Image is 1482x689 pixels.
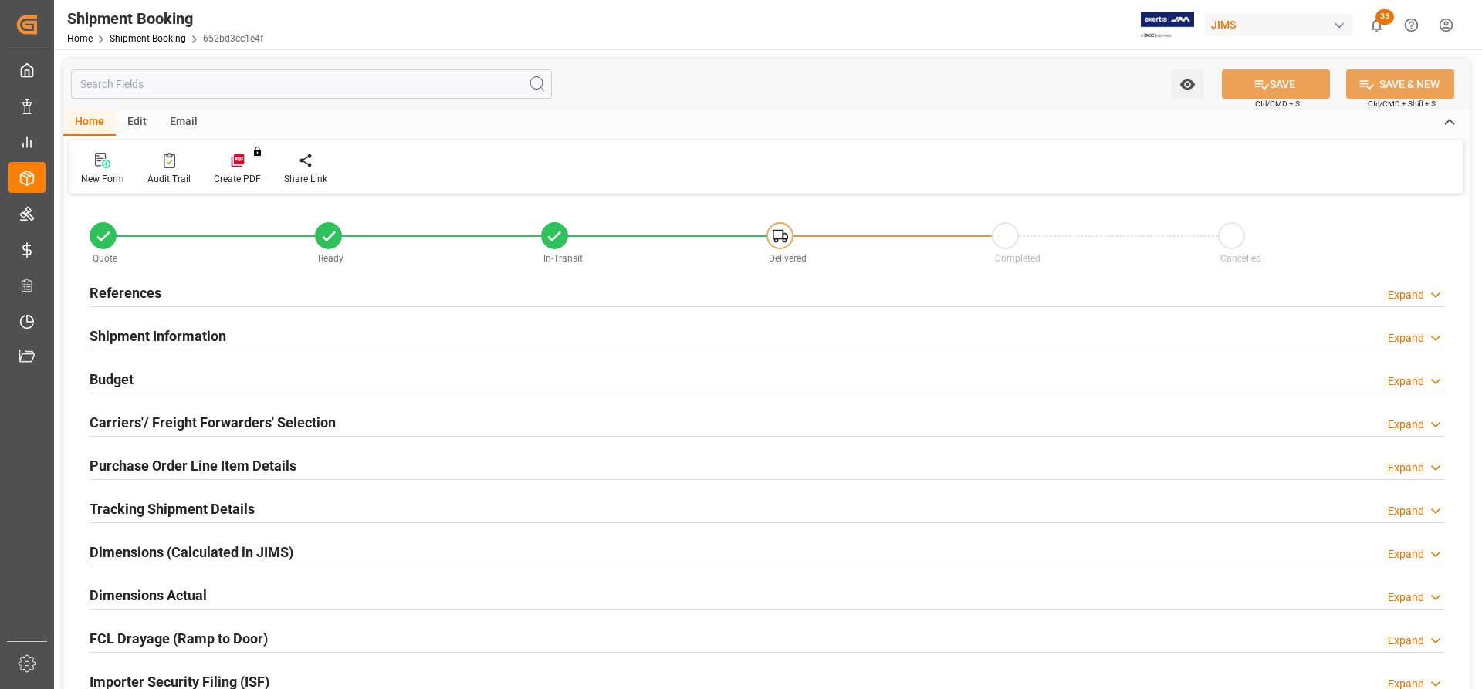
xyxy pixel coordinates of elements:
[90,585,207,606] h2: Dimensions Actual
[1346,69,1454,99] button: SAVE & NEW
[1205,14,1353,36] div: JIMS
[1220,253,1261,264] span: Cancelled
[995,253,1040,264] span: Completed
[90,282,161,303] h2: References
[1255,98,1300,110] span: Ctrl/CMD + S
[1141,12,1194,39] img: Exertis%20JAM%20-%20Email%20Logo.jpg_1722504956.jpg
[1388,373,1424,390] div: Expand
[1222,69,1330,99] button: SAVE
[1205,10,1359,39] button: JIMS
[318,253,343,264] span: Ready
[63,110,116,136] div: Home
[284,172,327,186] div: Share Link
[90,628,268,649] h2: FCL Drayage (Ramp to Door)
[1388,589,1424,606] div: Expand
[1388,330,1424,346] div: Expand
[1388,417,1424,433] div: Expand
[1394,8,1429,42] button: Help Center
[67,33,93,44] a: Home
[1388,546,1424,562] div: Expand
[71,69,552,99] input: Search Fields
[81,172,124,186] div: New Form
[147,172,191,186] div: Audit Trail
[1388,287,1424,303] div: Expand
[90,498,255,519] h2: Tracking Shipment Details
[1388,633,1424,649] div: Expand
[93,253,117,264] span: Quote
[90,412,336,433] h2: Carriers'/ Freight Forwarders' Selection
[90,326,226,346] h2: Shipment Information
[110,33,186,44] a: Shipment Booking
[1388,503,1424,519] div: Expand
[90,542,293,562] h2: Dimensions (Calculated in JIMS)
[90,455,296,476] h2: Purchase Order Line Item Details
[543,253,583,264] span: In-Transit
[1388,460,1424,476] div: Expand
[158,110,209,136] div: Email
[67,7,263,30] div: Shipment Booking
[1359,8,1394,42] button: show 33 new notifications
[1172,69,1203,99] button: open menu
[90,369,134,390] h2: Budget
[1368,98,1436,110] span: Ctrl/CMD + Shift + S
[769,253,807,264] span: Delivered
[1375,9,1394,25] span: 33
[116,110,158,136] div: Edit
